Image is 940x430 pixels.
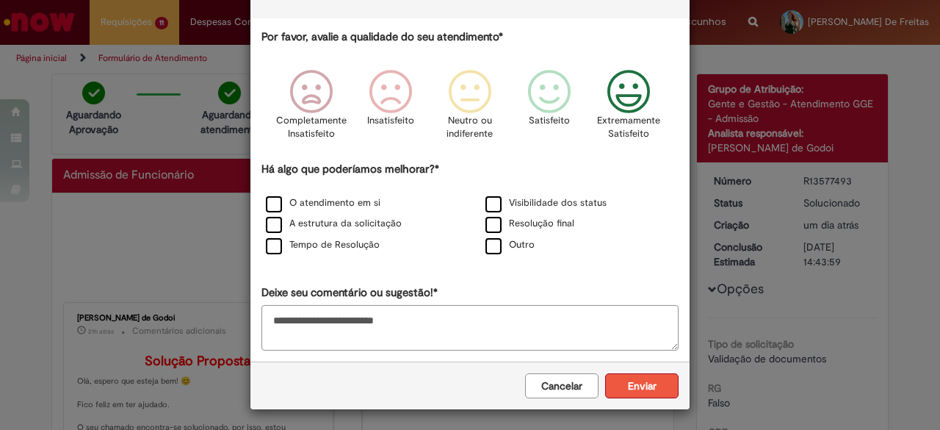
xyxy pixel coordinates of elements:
label: A estrutura da solicitação [266,217,402,231]
div: Extremamente Satisfeito [591,59,666,160]
div: Completamente Insatisfeito [273,59,348,160]
label: Deixe seu comentário ou sugestão!* [261,285,438,301]
p: Insatisfeito [367,114,414,128]
button: Enviar [605,373,679,398]
label: O atendimento em si [266,196,380,210]
label: Resolução final [485,217,574,231]
div: Neutro ou indiferente [433,59,507,160]
div: Insatisfeito [353,59,428,160]
label: Tempo de Resolução [266,238,380,252]
p: Satisfeito [529,114,570,128]
label: Visibilidade dos status [485,196,607,210]
button: Cancelar [525,373,599,398]
p: Neutro ou indiferente [444,114,496,141]
label: Outro [485,238,535,252]
div: Há algo que poderíamos melhorar?* [261,162,679,257]
p: Extremamente Satisfeito [597,114,660,141]
label: Por favor, avalie a qualidade do seu atendimento* [261,29,503,45]
p: Completamente Insatisfeito [276,114,347,141]
div: Satisfeito [512,59,587,160]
